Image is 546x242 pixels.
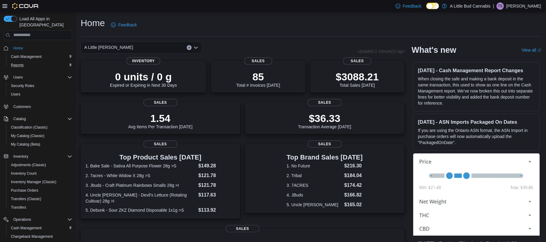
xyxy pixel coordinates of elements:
[498,2,502,10] span: TS
[8,187,72,194] span: Purchase Orders
[493,2,494,10] p: |
[8,124,72,131] span: Classification (Classic)
[8,178,59,186] a: Inventory Manager (Classic)
[11,226,42,230] span: Cash Management
[8,170,39,177] a: Inventory Count
[11,133,45,138] span: My Catalog (Classic)
[198,172,235,179] dd: $121.78
[11,92,20,97] span: Users
[11,74,72,81] span: Users
[110,71,177,83] p: 0 units / 0 g
[8,170,72,177] span: Inventory Count
[6,203,75,212] button: Transfers
[6,186,75,195] button: Purchase Orders
[13,104,31,109] span: Customers
[412,45,456,55] h2: What's new
[418,119,535,125] h3: [DATE] - ASN Imports Packaged On Dates
[6,232,75,241] button: Chargeback Management
[6,178,75,186] button: Inventory Manager (Classic)
[11,163,46,167] span: Adjustments (Classic)
[538,49,541,52] svg: External link
[1,102,75,111] button: Customers
[336,71,379,88] div: Total Sales [DATE]
[8,187,41,194] a: Purchase Orders
[403,3,421,9] span: Feedback
[1,152,75,161] button: Inventory
[8,91,72,98] span: Users
[287,173,342,179] dt: 2. Tribal
[8,233,55,240] a: Chargeback Management
[11,142,40,147] span: My Catalog (Beta)
[244,57,272,65] span: Sales
[13,46,23,51] span: Home
[8,204,28,211] a: Transfers
[6,132,75,140] button: My Catalog (Classic)
[11,115,72,123] span: Catalog
[8,53,44,60] a: Cash Management
[343,57,371,65] span: Sales
[198,162,235,170] dd: $149.28
[8,62,72,69] span: Reports
[8,233,72,240] span: Chargeback Management
[198,182,235,189] dd: $121.78
[426,3,439,9] input: Dark Mode
[8,132,47,139] a: My Catalog (Classic)
[193,45,198,50] button: Open list of options
[1,44,75,52] button: Home
[13,116,26,121] span: Catalog
[84,44,133,51] span: A Little [PERSON_NAME]
[11,216,34,223] button: Operations
[358,49,404,54] p: Updated 1 minute(s) ago
[308,99,342,106] span: Sales
[344,182,363,189] dd: $174.42
[118,22,137,28] span: Feedback
[344,162,363,170] dd: $216.30
[11,45,25,52] a: Home
[8,53,72,60] span: Cash Management
[143,140,177,148] span: Sales
[8,195,44,203] a: Transfers (Classic)
[11,234,53,239] span: Chargeback Management
[6,123,75,132] button: Classification (Classic)
[11,103,72,110] span: Customers
[450,2,491,10] p: A Little Bud Cannabis
[128,112,193,129] div: Avg Items Per Transaction [DATE]
[344,191,363,199] dd: $166.82
[13,75,23,80] span: Users
[418,76,535,106] p: When closing the safe and making a bank deposit in the same transaction, this used to show as one...
[497,2,504,10] div: Tiffany Smith
[110,71,177,88] div: Expired or Expiring in Next 30 Days
[11,153,31,160] button: Inventory
[8,141,72,148] span: My Catalog (Beta)
[1,73,75,82] button: Users
[11,188,39,193] span: Purchase Orders
[8,82,72,89] span: Security Roles
[198,191,235,199] dd: $117.63
[8,62,26,69] a: Reports
[8,161,72,169] span: Adjustments (Classic)
[13,217,31,222] span: Operations
[85,173,196,179] dt: 2. 7acres - White Widow X 28g >S
[12,3,39,9] img: Cova
[236,71,280,88] div: Total # Invoices [DATE]
[11,125,48,130] span: Classification (Classic)
[6,161,75,169] button: Adjustments (Classic)
[187,45,192,50] button: Clear input
[226,225,260,232] span: Sales
[8,195,72,203] span: Transfers (Classic)
[344,201,363,208] dd: $165.02
[11,197,41,201] span: Transfers (Classic)
[6,90,75,99] button: Users
[287,202,342,208] dt: 5. Uncle [PERSON_NAME]
[6,140,75,149] button: My Catalog (Beta)
[8,82,37,89] a: Security Roles
[287,163,342,169] dt: 1. No Future
[298,112,351,124] p: $36.33
[109,19,139,31] a: Feedback
[17,16,72,28] span: Load All Apps in [GEOGRAPHIC_DATA]
[1,215,75,224] button: Operations
[85,182,196,188] dt: 3. Jbuds - Craft Platinum Rainbows Smalls 28g >I
[126,57,160,65] span: Inventory
[13,154,28,159] span: Inventory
